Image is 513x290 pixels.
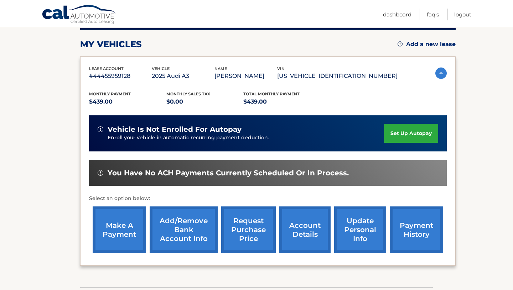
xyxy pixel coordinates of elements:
[214,66,227,71] span: name
[454,9,471,20] a: Logout
[89,97,166,107] p: $439.00
[80,39,142,50] h2: my vehicles
[384,124,438,143] a: set up autopay
[108,169,349,177] span: You have no ACH payments currently scheduled or in process.
[108,134,384,142] p: Enroll your vehicle in automatic recurring payment deduction.
[152,66,170,71] span: vehicle
[108,125,242,134] span: vehicle is not enrolled for autopay
[93,206,146,253] a: make a payment
[89,66,124,71] span: lease account
[383,9,411,20] a: Dashboard
[398,41,403,46] img: add.svg
[243,97,321,107] p: $439.00
[243,91,300,96] span: Total Monthly Payment
[166,91,210,96] span: Monthly sales Tax
[277,66,285,71] span: vin
[42,5,116,25] a: Cal Automotive
[427,9,439,20] a: FAQ's
[152,71,214,81] p: 2025 Audi A3
[214,71,277,81] p: [PERSON_NAME]
[334,206,386,253] a: update personal info
[435,67,447,79] img: accordion-active.svg
[89,91,131,96] span: Monthly Payment
[98,126,103,132] img: alert-white.svg
[89,194,447,203] p: Select an option below:
[98,170,103,176] img: alert-white.svg
[150,206,218,253] a: Add/Remove bank account info
[89,71,152,81] p: #44455959128
[390,206,443,253] a: payment history
[279,206,331,253] a: account details
[166,97,244,107] p: $0.00
[398,41,456,48] a: Add a new lease
[277,71,398,81] p: [US_VEHICLE_IDENTIFICATION_NUMBER]
[221,206,276,253] a: request purchase price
